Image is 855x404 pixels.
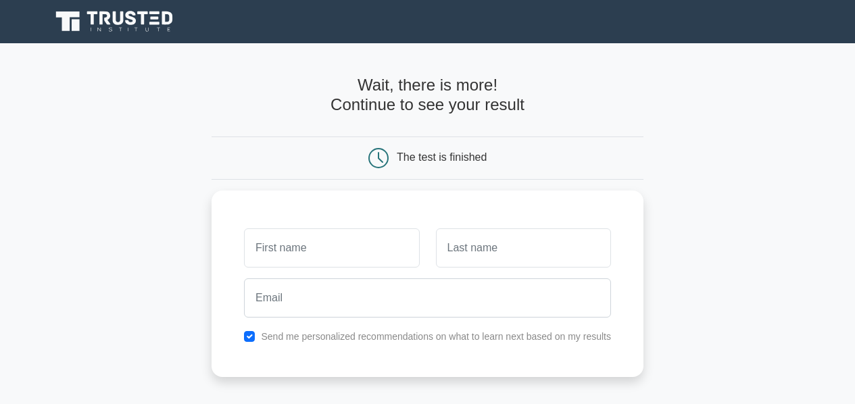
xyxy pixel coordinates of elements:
[244,228,419,268] input: First name
[397,151,487,163] div: The test is finished
[436,228,611,268] input: Last name
[212,76,643,115] h4: Wait, there is more! Continue to see your result
[244,278,611,318] input: Email
[261,331,611,342] label: Send me personalized recommendations on what to learn next based on my results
